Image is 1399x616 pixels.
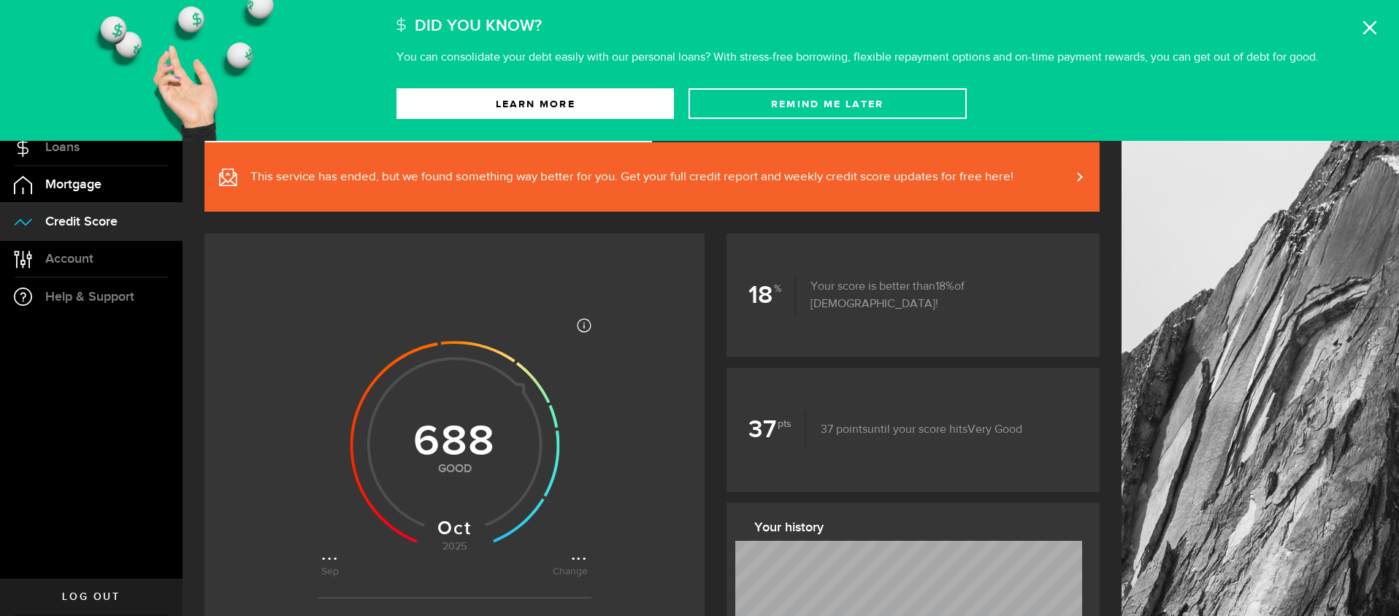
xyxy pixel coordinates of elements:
[250,169,1013,186] span: This service has ended, but we found something way better for you. Get your full credit report an...
[967,424,1022,436] span: Very Good
[45,215,118,228] span: Credit Score
[45,141,80,154] span: Loans
[396,88,674,119] a: Learn More
[415,11,542,42] h2: Did You Know?
[935,281,954,293] span: 18
[806,421,1022,439] p: until your score hits
[796,278,1078,313] p: Your score is better than of [DEMOGRAPHIC_DATA]!
[45,290,134,304] span: Help & Support
[45,178,101,191] span: Mortgage
[396,52,1319,63] p: You can consolidate your debt easily with our personal loans? With stress-free borrowing, flexibl...
[62,592,120,602] span: Log out
[12,6,55,50] button: Open LiveChat chat widget
[45,253,93,266] span: Account
[689,88,966,119] button: Remind Me later
[821,424,867,436] span: 37 points
[748,276,796,315] b: 18
[748,410,806,450] b: 37
[204,142,1100,212] a: This service has ended, but we found something way better for you. Get your full credit report an...
[754,516,1082,539] h3: Your history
